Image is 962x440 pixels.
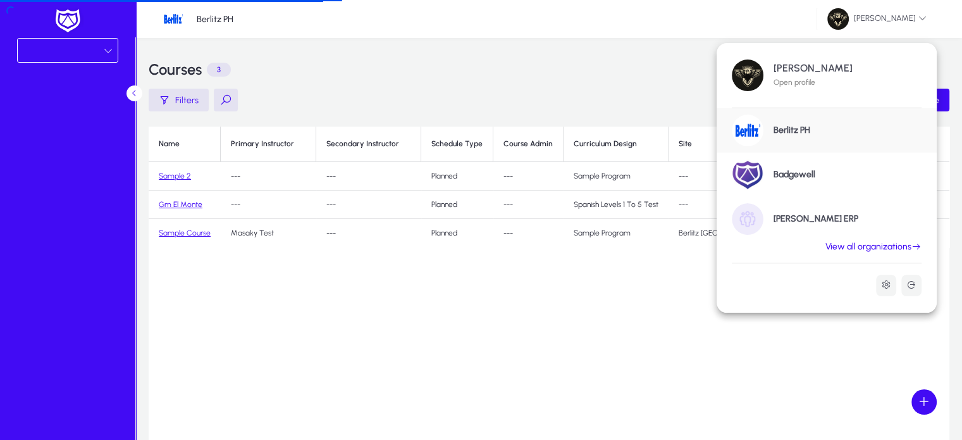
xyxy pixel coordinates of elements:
[732,115,763,146] img: Berlitz PH
[717,53,937,97] a: [PERSON_NAME]Open profile
[717,153,937,197] a: Badgewell
[717,197,937,241] a: [PERSON_NAME] ERP
[732,203,763,235] img: GENNIE ERP
[774,125,810,136] h1: Berlitz PH
[774,169,815,180] h1: Badgewell
[774,77,853,88] p: Open profile
[732,60,763,91] img: Hazem
[774,63,853,74] h1: [PERSON_NAME]
[774,213,858,225] h1: [PERSON_NAME] ERP
[732,159,763,191] img: Badgewell
[810,241,937,253] a: View all organizations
